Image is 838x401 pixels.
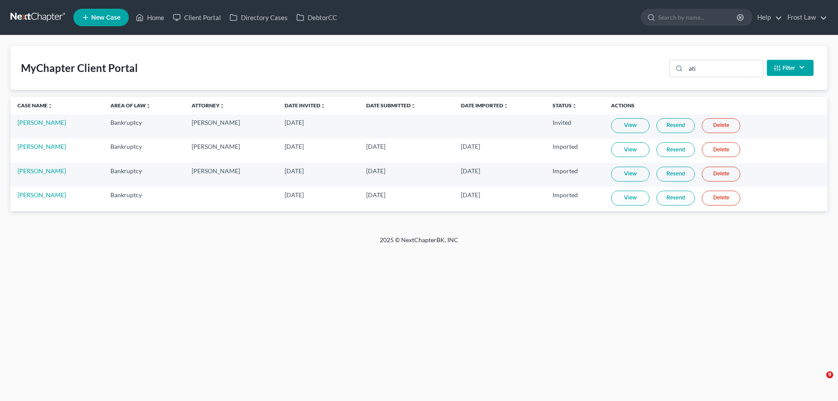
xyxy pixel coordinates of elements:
span: [DATE] [366,167,385,175]
td: Imported [546,187,604,211]
span: [DATE] [366,143,385,150]
span: [DATE] [461,143,480,150]
span: [DATE] [285,167,304,175]
a: View [611,118,649,133]
a: Statusunfold_more [553,102,577,109]
span: [DATE] [366,191,385,199]
td: Bankruptcy [103,114,185,138]
i: unfold_more [48,103,53,109]
span: [DATE] [285,143,304,150]
td: Bankruptcy [103,163,185,187]
span: New Case [91,14,120,21]
a: DebtorCC [292,10,341,25]
a: Home [131,10,168,25]
td: [PERSON_NAME] [185,114,278,138]
div: 2025 © NextChapterBK, INC [170,236,668,251]
a: Delete [702,118,740,133]
span: [DATE] [285,191,304,199]
th: Actions [604,97,828,114]
a: [PERSON_NAME] [17,167,66,175]
a: Delete [702,142,740,157]
i: unfold_more [572,103,577,109]
span: [DATE] [285,119,304,126]
td: [PERSON_NAME] [185,163,278,187]
a: Frost Law [783,10,827,25]
td: Bankruptcy [103,138,185,162]
a: Client Portal [168,10,225,25]
div: MyChapter Client Portal [21,61,138,75]
a: Date Submittedunfold_more [366,102,416,109]
a: View [611,167,649,182]
a: Date Importedunfold_more [461,102,508,109]
a: Resend [656,142,695,157]
input: Search by name... [658,9,738,25]
a: Case Nameunfold_more [17,102,53,109]
a: Date Invitedunfold_more [285,102,326,109]
a: Attorneyunfold_more [192,102,225,109]
td: Invited [546,114,604,138]
span: [DATE] [461,191,480,199]
span: [DATE] [461,167,480,175]
a: Resend [656,191,695,206]
i: unfold_more [320,103,326,109]
i: unfold_more [146,103,151,109]
a: [PERSON_NAME] [17,119,66,126]
a: Resend [656,118,695,133]
span: 9 [826,371,833,378]
a: [PERSON_NAME] [17,143,66,150]
td: Bankruptcy [103,187,185,211]
button: Filter [767,60,814,76]
td: Imported [546,163,604,187]
td: Imported [546,138,604,162]
iframe: Intercom live chat [808,371,829,392]
a: Area of Lawunfold_more [110,102,151,109]
a: [PERSON_NAME] [17,191,66,199]
a: Delete [702,191,740,206]
i: unfold_more [220,103,225,109]
a: Resend [656,167,695,182]
i: unfold_more [503,103,508,109]
a: Help [753,10,782,25]
input: Search... [686,60,763,77]
a: Directory Cases [225,10,292,25]
a: Delete [702,167,740,182]
td: [PERSON_NAME] [185,138,278,162]
i: unfold_more [411,103,416,109]
a: View [611,142,649,157]
a: View [611,191,649,206]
